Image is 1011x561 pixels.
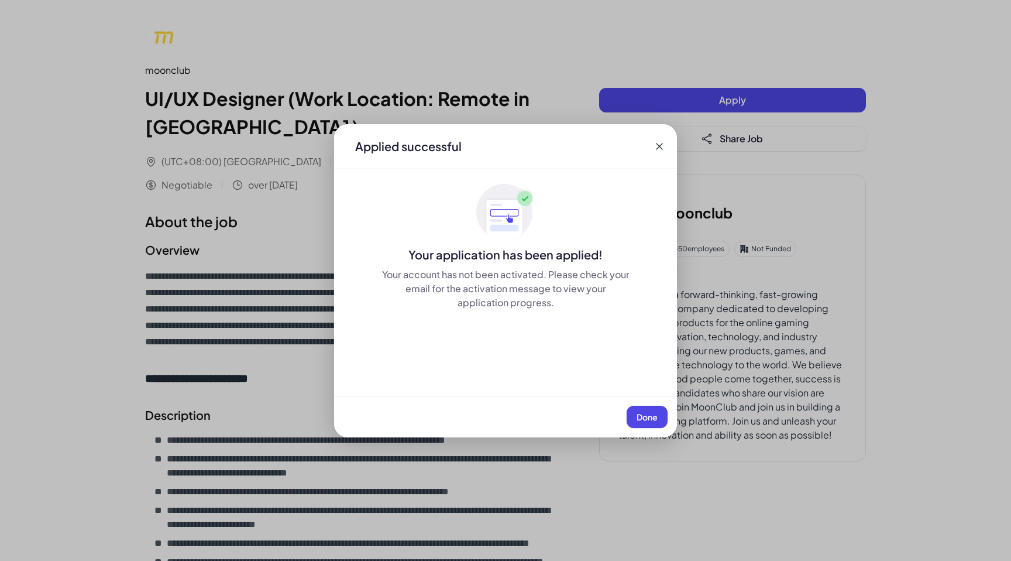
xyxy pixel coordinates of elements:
[476,183,535,242] img: ApplyedMaskGroup3.svg
[334,247,677,263] div: Your application has been applied!
[355,138,462,155] div: Applied successful
[627,406,668,428] button: Done
[381,268,630,310] div: Your account has not been activated. Please check your email for the activation message to view y...
[637,412,658,422] span: Done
